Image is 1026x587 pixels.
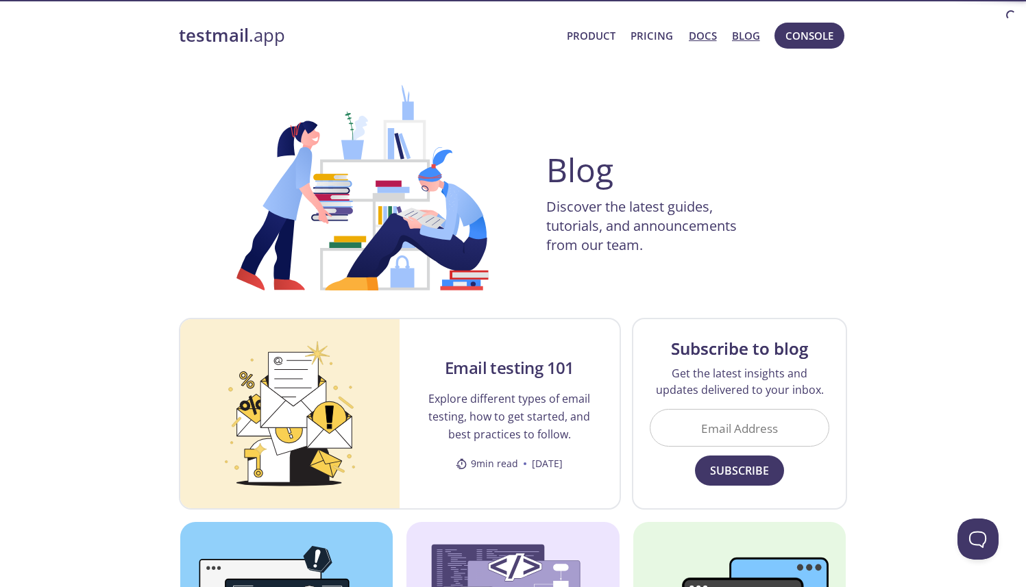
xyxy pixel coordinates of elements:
button: Console [774,23,844,49]
a: Blog [732,27,760,45]
a: Email testing 101Email testing 101Explore different types of email testing, how to get started, a... [179,318,621,510]
a: Pricing [631,27,673,45]
button: Subscribe [695,455,784,486]
a: testmail.app [179,24,557,47]
time: [DATE] [532,457,563,471]
p: Explore different types of email testing, how to get started, and best practices to follow. [416,390,603,443]
a: Product [567,27,615,45]
span: Subscribe [710,461,769,480]
iframe: Help Scout Beacon - Open [957,519,999,560]
p: Discover the latest guides, tutorials, and announcements from our team. [546,197,766,255]
h3: Subscribe to blog [671,338,808,360]
img: Email testing 101 [180,319,400,508]
h1: Blog [546,153,613,186]
strong: testmail [179,23,249,47]
img: BLOG-HEADER [212,85,513,290]
a: Docs [689,27,717,45]
p: Get the latest insights and updates delivered to your inbox. [650,365,830,398]
h2: Email testing 101 [445,357,574,379]
span: 9 min read [456,457,518,471]
span: Console [785,27,833,45]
